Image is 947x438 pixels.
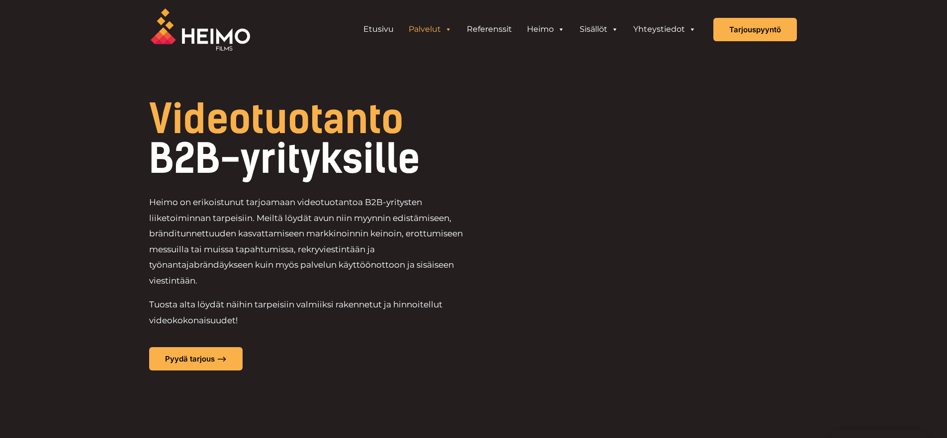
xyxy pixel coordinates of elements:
[149,95,404,143] span: Videotuotanto
[713,18,797,41] a: Tarjouspyyntö
[519,19,572,39] a: Heimo
[151,8,250,51] img: Heimo Filmsin logo
[149,99,541,179] h1: B2B-yrityksille
[165,355,227,363] span: Pyydä tarjous –>
[149,297,474,328] p: Tuosta alta löydät näihin tarpeisiin valmiiksi rakennetut ja hinnoitellut videokokonaisuudet!
[351,19,708,39] aside: Header Widget 1
[356,19,401,39] a: Etusivu
[626,19,703,39] a: Yhteystiedot
[149,195,474,289] p: Heimo on erikoistunut tarjoamaan videotuotantoa B2B-yritysten liiketoiminnan tarpeisiin. Meiltä l...
[459,19,519,39] a: Referenssit
[572,19,626,39] a: Sisällöt
[401,19,459,39] a: Palvelut
[149,347,243,370] a: Pyydä tarjous –>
